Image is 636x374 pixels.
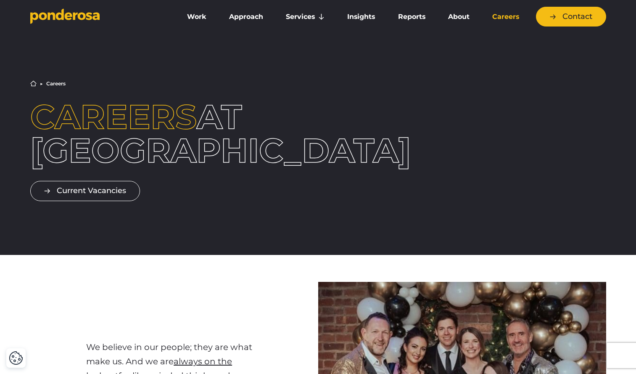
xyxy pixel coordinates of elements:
a: Go to homepage [30,8,165,25]
li: Careers [46,81,66,86]
a: About [438,8,479,26]
a: Current Vacancies [30,181,140,201]
a: Careers [483,8,529,26]
a: Home [30,80,37,87]
a: Approach [219,8,273,26]
li: ▶︎ [40,81,43,86]
a: Insights [338,8,385,26]
a: Work [177,8,216,26]
a: Contact [536,7,606,27]
button: Cookie Settings [9,351,23,365]
span: Careers [30,96,197,137]
a: Reports [388,8,435,26]
a: Services [276,8,334,26]
h1: at [GEOGRAPHIC_DATA] [30,100,263,167]
img: Revisit consent button [9,351,23,365]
